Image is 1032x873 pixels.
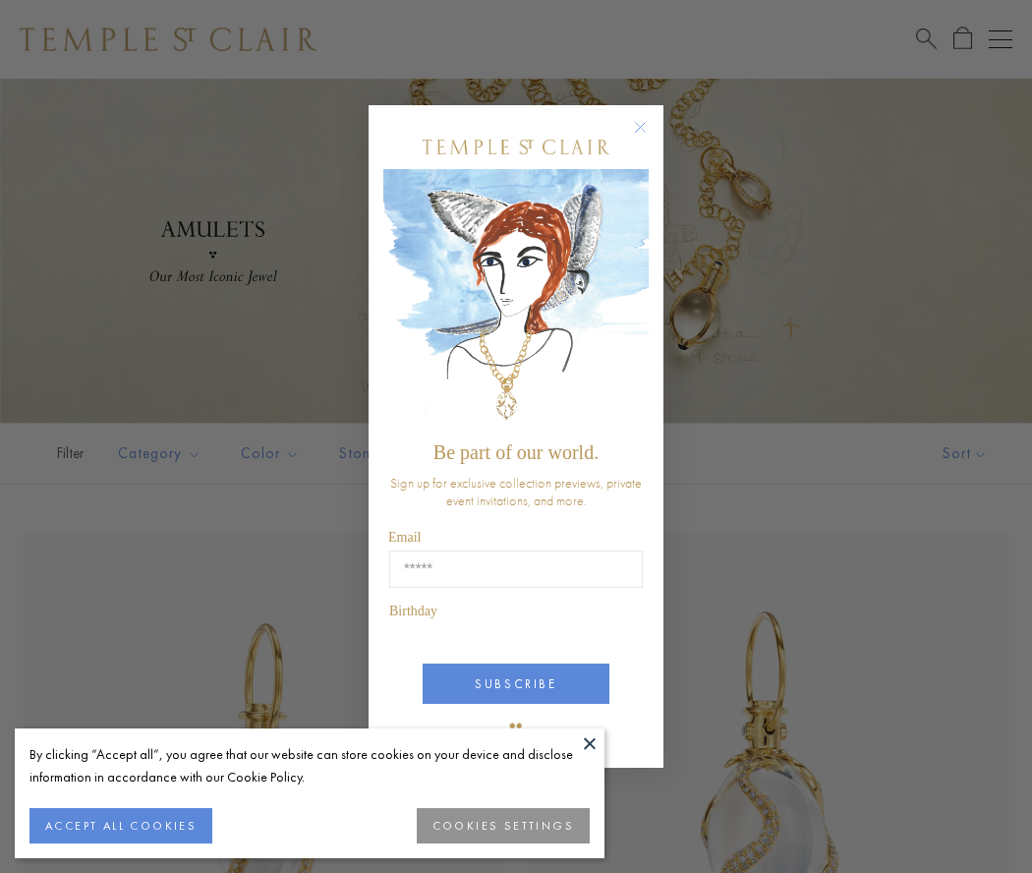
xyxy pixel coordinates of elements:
[433,441,599,463] span: Be part of our world.
[638,125,662,149] button: Close dialog
[29,808,212,844] button: ACCEPT ALL COOKIES
[423,664,609,704] button: SUBSCRIBE
[390,474,642,509] span: Sign up for exclusive collection previews, private event invitations, and more.
[29,743,590,788] div: By clicking “Accept all”, you agree that our website can store cookies on your device and disclos...
[389,551,643,588] input: Email
[383,169,649,432] img: c4a9eb12-d91a-4d4a-8ee0-386386f4f338.jpeg
[417,808,590,844] button: COOKIES SETTINGS
[389,604,437,618] span: Birthday
[496,709,536,748] img: TSC
[388,530,421,545] span: Email
[423,140,609,154] img: Temple St. Clair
